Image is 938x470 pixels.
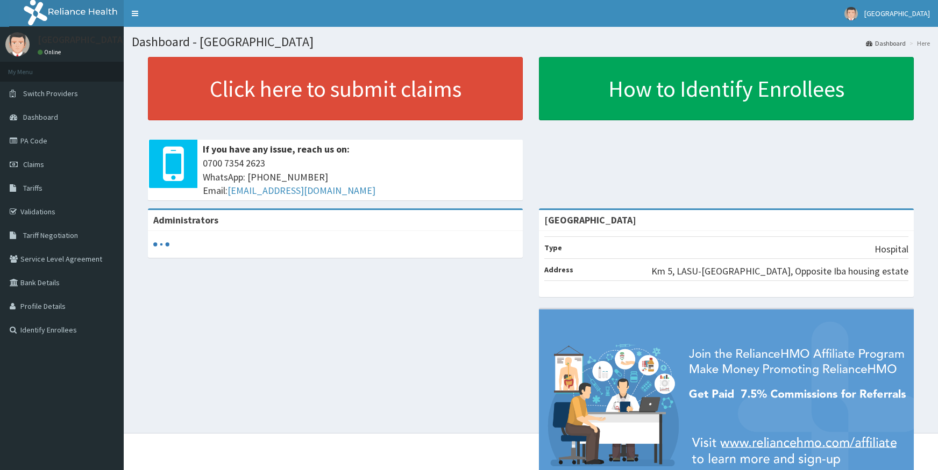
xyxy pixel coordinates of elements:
[844,7,858,20] img: User Image
[23,230,78,240] span: Tariff Negotiation
[5,32,30,56] img: User Image
[907,39,930,48] li: Here
[153,214,218,226] b: Administrators
[651,264,908,278] p: Km 5, LASU-[GEOGRAPHIC_DATA], Opposite Iba housing estate
[23,183,42,193] span: Tariffs
[23,160,44,169] span: Claims
[23,89,78,98] span: Switch Providers
[203,156,517,198] span: 0700 7354 2623 WhatsApp: [PHONE_NUMBER] Email:
[203,143,350,155] b: If you have any issue, reach us on:
[38,35,126,45] p: [GEOGRAPHIC_DATA]
[544,243,562,252] b: Type
[864,9,930,18] span: [GEOGRAPHIC_DATA]
[544,214,636,226] strong: [GEOGRAPHIC_DATA]
[148,57,523,120] a: Click here to submit claims
[153,236,169,252] svg: audio-loading
[23,112,58,122] span: Dashboard
[544,265,573,274] b: Address
[132,35,930,49] h1: Dashboard - [GEOGRAPHIC_DATA]
[866,39,906,48] a: Dashboard
[875,242,908,256] p: Hospital
[539,57,914,120] a: How to Identify Enrollees
[38,48,63,56] a: Online
[228,184,375,197] a: [EMAIL_ADDRESS][DOMAIN_NAME]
